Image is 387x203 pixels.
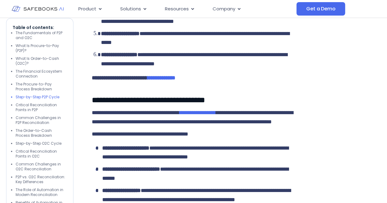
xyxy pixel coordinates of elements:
[16,128,67,138] li: The Order-to-Cash Process Breakdown
[120,5,141,13] span: Solutions
[16,43,67,53] li: What Is Procure-to-Pay (P2P)?
[16,82,67,92] li: The Procure-to-Pay Process Breakdown
[296,2,345,16] a: Get a Demo
[16,175,67,184] li: P2P vs. O2C Reconciliation: Key Differences
[165,5,189,13] span: Resources
[13,24,67,31] p: Table of contents:
[16,103,67,112] li: Critical Reconciliation Points in P2P
[16,162,67,172] li: Common Challenges in O2C Reconciliation
[16,56,67,66] li: What Is Order-to-Cash (O2C)?
[16,69,67,79] li: The Financial Ecosystem Connection
[306,6,335,12] span: Get a Demo
[73,3,296,15] nav: Menu
[16,187,67,197] li: The Role of Automation in Modern Reconciliation
[78,5,96,13] span: Product
[16,141,67,146] li: Step-by-Step O2C Cycle
[73,3,296,15] div: Menu Toggle
[16,149,67,159] li: Critical Reconciliation Points in O2C
[16,95,67,100] li: Step-by-Step P2P Cycle
[213,5,235,13] span: Company
[16,31,67,40] li: The Fundamentals of P2P and O2C
[16,115,67,125] li: Common Challenges in P2P Reconciliation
